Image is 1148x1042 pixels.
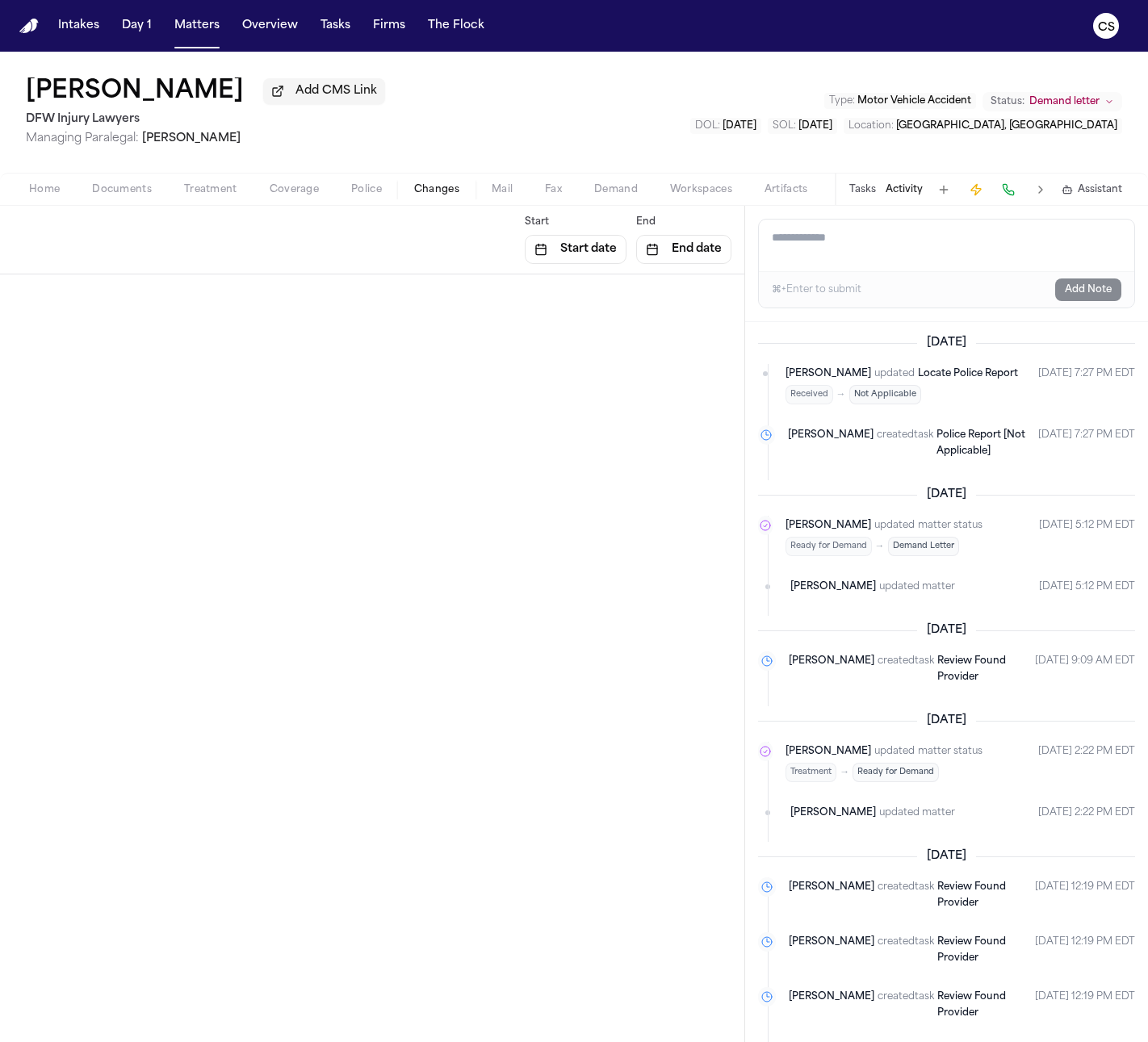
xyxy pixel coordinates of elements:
[1038,366,1135,404] time: September 1, 2025 at 6:27 PM
[877,427,933,459] span: created task
[1035,653,1135,685] time: July 30, 2025 at 8:09 AM
[886,183,923,196] button: Activity
[937,656,1006,682] span: Review Found Provider
[236,11,304,40] button: Overview
[853,763,939,782] span: Ready for Demand
[965,178,987,201] button: Create Immediate Task
[1035,934,1135,966] time: July 25, 2025 at 11:19 AM
[879,805,955,821] span: updated matter
[92,183,152,196] span: Documents
[314,11,357,40] button: Tasks
[840,766,849,779] span: →
[878,934,934,966] span: created task
[937,934,1022,966] a: Review Found Provider
[768,118,837,134] button: Edit SOL: 2026-11-15
[636,216,731,228] label: End
[786,385,833,404] span: Received
[790,805,876,821] span: [PERSON_NAME]
[723,121,756,131] span: [DATE]
[917,848,976,864] span: [DATE]
[798,121,832,131] span: [DATE]
[789,653,874,685] span: [PERSON_NAME]
[875,540,885,553] span: →
[857,96,971,106] span: Motor Vehicle Accident
[896,121,1117,131] span: [GEOGRAPHIC_DATA], [GEOGRAPHIC_DATA]
[367,11,412,40] button: Firms
[917,622,976,638] span: [DATE]
[879,579,955,595] span: updated matter
[918,743,983,760] span: matter status
[917,713,976,729] span: [DATE]
[937,937,1006,963] span: Review Found Provider
[29,183,60,196] span: Home
[52,11,106,40] button: Intakes
[295,83,377,99] span: Add CMS Link
[878,653,934,685] span: created task
[829,96,855,106] span: Type :
[19,19,39,34] img: Finch Logo
[918,369,1018,379] span: Locate Police Report
[773,121,796,131] span: SOL :
[824,93,976,109] button: Edit Type: Motor Vehicle Accident
[786,517,871,534] span: [PERSON_NAME]
[1038,427,1135,459] time: September 1, 2025 at 6:27 PM
[936,427,1025,459] a: Police Report [Not Applicable]
[1039,517,1135,556] time: August 6, 2025 at 4:12 PM
[26,132,139,144] span: Managing Paralegal:
[844,118,1122,134] button: Edit Location: Desoto, TX
[26,110,385,129] h2: DFW Injury Lawyers
[1029,95,1100,108] span: Demand letter
[636,235,731,264] button: End date
[997,178,1020,201] button: Make a Call
[790,579,876,595] span: [PERSON_NAME]
[918,366,1018,382] a: Locate Police Report
[849,183,876,196] button: Tasks
[878,989,934,1021] span: created task
[525,216,626,228] label: Start
[917,335,976,351] span: [DATE]
[1098,22,1115,33] text: CS
[772,283,861,296] div: ⌘+Enter to submit
[937,882,1006,908] span: Review Found Provider
[789,989,874,1021] span: [PERSON_NAME]
[888,537,959,556] span: Demand Letter
[849,385,921,404] span: Not Applicable
[421,11,491,40] button: The Flock
[690,118,761,134] button: Edit DOL: 2024-11-15
[1055,278,1121,301] button: Add Note
[786,366,871,382] span: [PERSON_NAME]
[786,743,871,760] span: [PERSON_NAME]
[874,517,915,534] span: updated
[1035,989,1135,1021] time: July 25, 2025 at 11:19 AM
[414,183,459,196] span: Changes
[26,77,244,107] button: Edit matter name
[936,430,1025,456] span: Police Report [Not Applicable]
[789,934,874,966] span: [PERSON_NAME]
[115,11,158,40] button: Day 1
[937,992,1006,1018] span: Review Found Provider
[1038,805,1135,821] time: July 28, 2025 at 1:22 PM
[878,879,934,911] span: created task
[670,183,732,196] span: Workspaces
[1035,879,1135,911] time: July 25, 2025 at 11:19 AM
[932,178,955,201] button: Add Task
[786,763,836,782] span: Treatment
[594,183,638,196] span: Demand
[1078,183,1122,196] span: Assistant
[788,427,874,459] span: [PERSON_NAME]
[937,989,1022,1021] a: Review Found Provider
[874,366,915,382] span: updated
[917,487,976,503] span: [DATE]
[1038,743,1135,782] time: July 28, 2025 at 1:22 PM
[26,77,244,107] h1: [PERSON_NAME]
[545,183,562,196] span: Fax
[983,92,1122,111] button: Change status from Demand letter
[263,78,385,104] button: Add CMS Link
[765,183,808,196] span: Artifacts
[789,879,874,911] span: [PERSON_NAME]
